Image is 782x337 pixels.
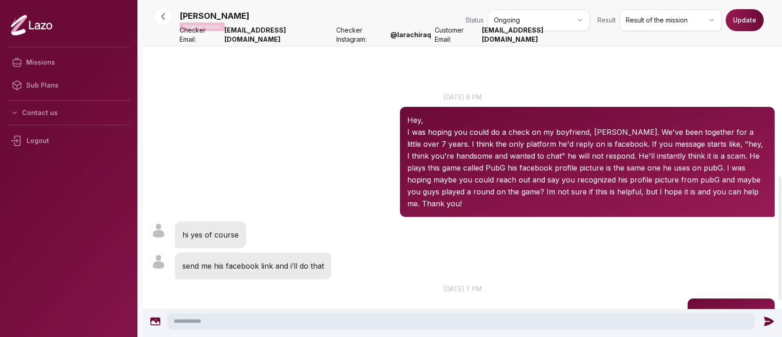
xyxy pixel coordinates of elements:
strong: @ larachiraq [390,30,431,39]
span: Checker Email: [180,26,221,44]
p: Ongoing mission [180,22,225,31]
p: send me his facebook link and i’ll do that [182,260,324,272]
p: Hey, [407,114,767,126]
span: Checker Instagram: [336,26,387,44]
img: User avatar [150,254,167,270]
a: Missions [7,51,130,74]
span: Customer Email: [435,26,478,44]
p: I was hoping you could do a check on my boyfriend, [PERSON_NAME]. We've been together for a littl... [407,126,767,210]
strong: [EMAIL_ADDRESS][DOMAIN_NAME] [224,26,333,44]
p: [DATE] 6 pm [143,92,782,102]
span: Status [465,16,484,25]
strong: [EMAIL_ADDRESS][DOMAIN_NAME] [482,26,590,44]
button: Contact us [7,105,130,121]
p: [PERSON_NAME] [180,10,249,22]
p: [DATE] 7 pm [143,284,782,293]
span: Result [597,16,616,25]
p: hi yes of course [182,229,239,241]
a: Sub Plans [7,74,130,97]
img: User avatar [150,222,167,239]
div: Logout [7,129,130,153]
p: Thank you so much! [695,306,767,318]
button: Update [726,9,764,31]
